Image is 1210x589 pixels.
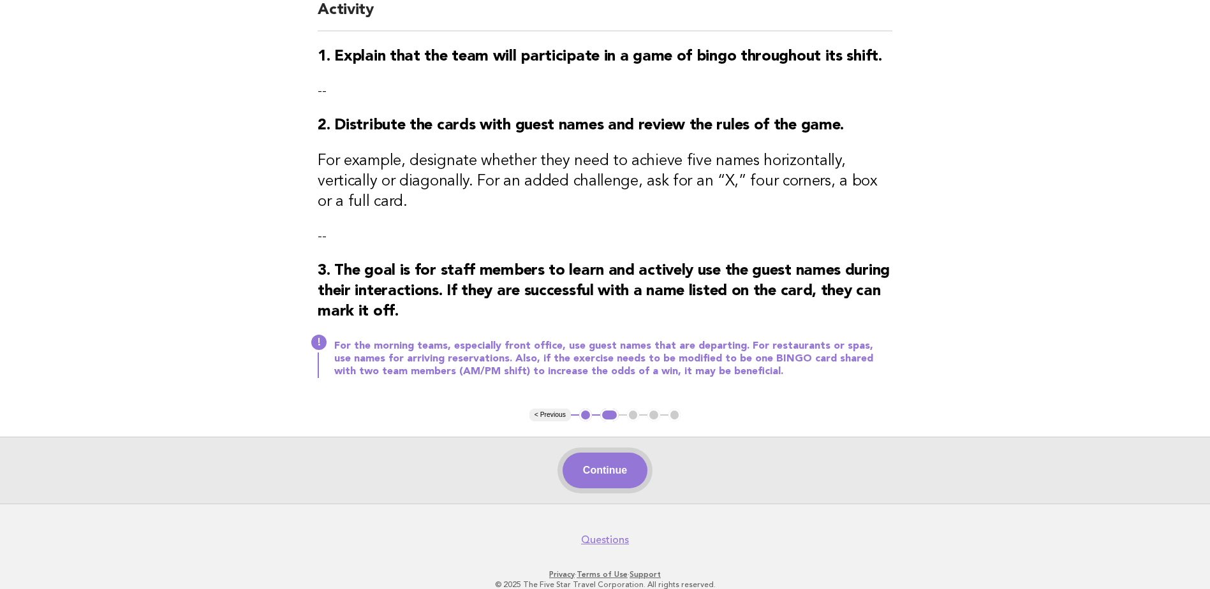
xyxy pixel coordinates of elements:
h3: For example, designate whether they need to achieve five names horizontally, vertically or diagon... [318,151,892,212]
strong: 1. Explain that the team will participate in a game of bingo throughout its shift. [318,49,882,64]
button: 1 [579,409,592,421]
strong: 2. Distribute the cards with guest names and review the rules of the game. [318,118,844,133]
p: · · [215,569,996,579]
strong: 3. The goal is for staff members to learn and actively use the guest names during their interacti... [318,263,890,319]
a: Terms of Use [577,570,628,579]
button: < Previous [529,409,571,421]
p: For the morning teams, especially front office, use guest names that are departing. For restauran... [334,340,892,378]
a: Questions [581,534,629,546]
a: Support [630,570,661,579]
button: 2 [600,409,619,421]
p: -- [318,228,892,245]
button: Continue [563,453,647,488]
a: Privacy [549,570,575,579]
p: -- [318,82,892,100]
